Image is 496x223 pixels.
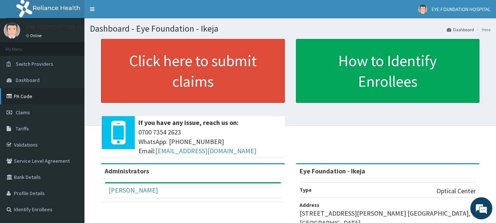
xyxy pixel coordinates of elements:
a: Online [26,33,43,38]
strong: Eye Foundation - Ikeja [300,167,365,175]
span: EYE FOUNDATION HOSPITAL [432,6,490,12]
p: Optical Center [437,186,476,196]
a: [PERSON_NAME] [109,186,158,194]
a: Click here to submit claims [101,39,285,103]
p: EYE FOUNDATION HOSPITAL [26,24,105,30]
a: Dashboard [447,26,474,33]
h1: Dashboard - Eye Foundation - Ikeja [90,24,490,33]
img: User Image [4,22,20,39]
span: 0700 7354 2623 WhatsApp: [PHONE_NUMBER] Email: [138,127,281,156]
a: How to Identify Enrollees [296,39,480,103]
b: Address [300,202,319,208]
span: Dashboard [16,77,40,83]
a: [EMAIL_ADDRESS][DOMAIN_NAME] [155,147,256,155]
span: Switch Providers [16,61,53,67]
li: Here [475,26,490,33]
img: User Image [418,5,427,14]
span: Claims [16,109,30,116]
span: Tariffs [16,125,29,132]
b: Type [300,187,312,193]
b: Administrators [105,167,149,175]
b: If you have any issue, reach us on: [138,118,239,127]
